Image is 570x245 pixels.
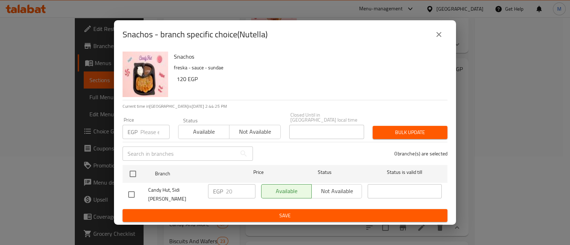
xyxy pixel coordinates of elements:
button: Bulk update [373,126,447,139]
h6: 120 EGP [177,74,442,84]
span: Candy Hut, Sidi [PERSON_NAME] [148,186,202,203]
span: Save [128,211,442,220]
span: Branch [155,169,229,178]
button: Available [178,125,229,139]
h2: Snachos - branch specific choice(Nutella) [123,29,268,40]
input: Please enter price [226,184,255,198]
button: Not available [229,125,280,139]
span: Not available [232,127,278,137]
p: Current time in [GEOGRAPHIC_DATA] is [DATE] 2:44:25 PM [123,103,447,110]
span: Bulk update [378,128,442,137]
input: Search in branches [123,147,237,161]
img: Snachos [123,52,168,97]
p: 0 branche(s) are selected [394,150,447,157]
p: freska - sauce - sundae [174,63,442,72]
span: Available [181,127,227,137]
input: Please enter price [140,125,170,139]
button: Save [123,209,447,222]
p: EGP [213,187,223,196]
button: close [430,26,447,43]
span: Price [235,168,282,177]
h6: Snachos [174,52,442,62]
span: Status [288,168,362,177]
span: Status is valid till [368,168,442,177]
p: EGP [128,128,138,136]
